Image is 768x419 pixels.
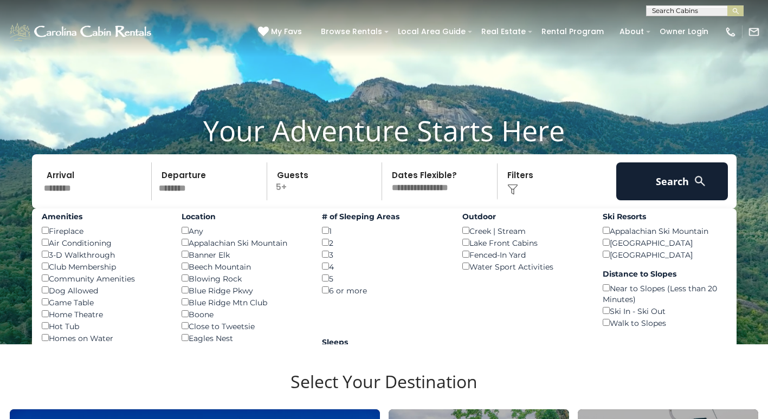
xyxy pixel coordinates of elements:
div: King Bed [42,344,166,356]
h1: Your Adventure Starts Here [8,114,760,147]
div: Homes on Water [42,332,166,344]
a: Rental Program [536,23,609,40]
label: Sleeps [322,337,446,348]
p: 5+ [270,162,382,200]
button: Search [616,162,728,200]
label: Outdoor [462,211,586,222]
label: Amenities [42,211,166,222]
div: Blue Ridge Mtn Club [182,296,306,308]
div: Eagles Nest [182,332,306,344]
div: Game Table [42,296,166,308]
label: Location [182,211,306,222]
a: Local Area Guide [392,23,471,40]
div: Fenced-In Yard [462,248,586,260]
div: 6 or more [322,284,446,296]
img: White-1-1-2.png [8,21,154,43]
div: Air Conditioning [42,237,166,248]
div: Appalachian Ski Mountain [603,225,727,237]
div: Appalachian Ski Mountain [182,237,306,248]
div: Beech Mountain [182,260,306,272]
label: Ski Resorts [603,211,727,222]
img: filter--v1.png [507,184,518,195]
div: 1 [322,225,446,237]
div: Close to Tweetsie [182,320,306,332]
div: Blowing Rock [182,272,306,284]
img: mail-regular-white.png [748,26,760,38]
div: Any [182,225,306,237]
a: Owner Login [654,23,714,40]
div: Club Membership [42,260,166,272]
a: My Favs [258,26,305,38]
div: 4 [322,260,446,272]
img: search-regular-white.png [693,174,707,188]
a: About [614,23,649,40]
div: 2 [322,237,446,248]
div: Boone [182,308,306,320]
div: Lake Front Cabins [462,237,586,248]
div: 5 [322,272,446,284]
div: 3-D Walkthrough [42,248,166,260]
div: Community Amenities [42,272,166,284]
div: Creek | Stream [462,225,586,237]
div: Walk to Slopes [603,317,727,329]
div: Hot Tub [42,320,166,332]
div: Near to Slopes (Less than 20 Minutes) [603,282,727,305]
div: Banner Elk [182,248,306,260]
div: 3 [322,248,446,260]
div: Grandfather Mountain [182,344,306,356]
img: phone-regular-white.png [725,26,737,38]
h3: Select Your Destination [8,371,760,409]
div: [GEOGRAPHIC_DATA] [603,248,727,260]
div: Dog Allowed [42,284,166,296]
label: Distance to Slopes [603,269,727,279]
div: Ski In - Ski Out [603,305,727,317]
label: # of Sleeping Areas [322,211,446,222]
span: My Favs [271,26,302,37]
div: Water Sport Activities [462,260,586,272]
div: Blue Ridge Pkwy [182,284,306,296]
a: Browse Rentals [315,23,388,40]
div: [GEOGRAPHIC_DATA] [603,237,727,248]
div: Home Theatre [42,308,166,320]
div: Fireplace [42,225,166,237]
a: Real Estate [476,23,531,40]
